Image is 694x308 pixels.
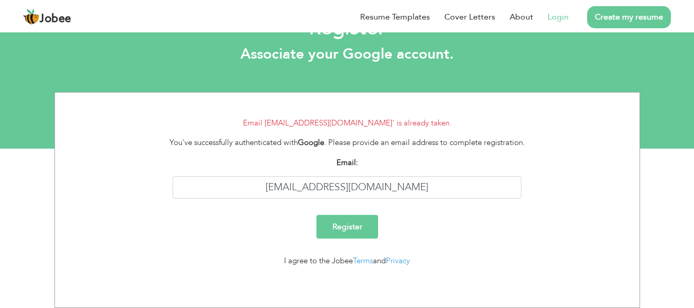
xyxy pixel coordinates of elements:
a: Privacy [386,256,410,266]
span: Jobee [40,13,71,25]
strong: Email: [336,157,358,168]
li: Email [EMAIL_ADDRESS][DOMAIN_NAME]' is already taken. [63,117,632,129]
a: Cover Letters [444,11,495,23]
input: Register [316,215,378,239]
strong: Google [298,137,324,148]
h3: Associate your Google account. [8,46,686,63]
a: About [510,11,533,23]
div: I agree to the Jobee and [157,255,537,267]
h2: Register [8,15,686,42]
a: Create my resume [587,6,671,28]
div: You've successfully authenticated with . Please provide an email address to complete registration. [157,137,537,149]
input: Enter your email address [173,176,521,198]
a: Jobee [23,9,71,25]
a: Terms [353,256,373,266]
img: jobee.io [23,9,40,25]
a: Login [548,11,569,23]
a: Resume Templates [360,11,430,23]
